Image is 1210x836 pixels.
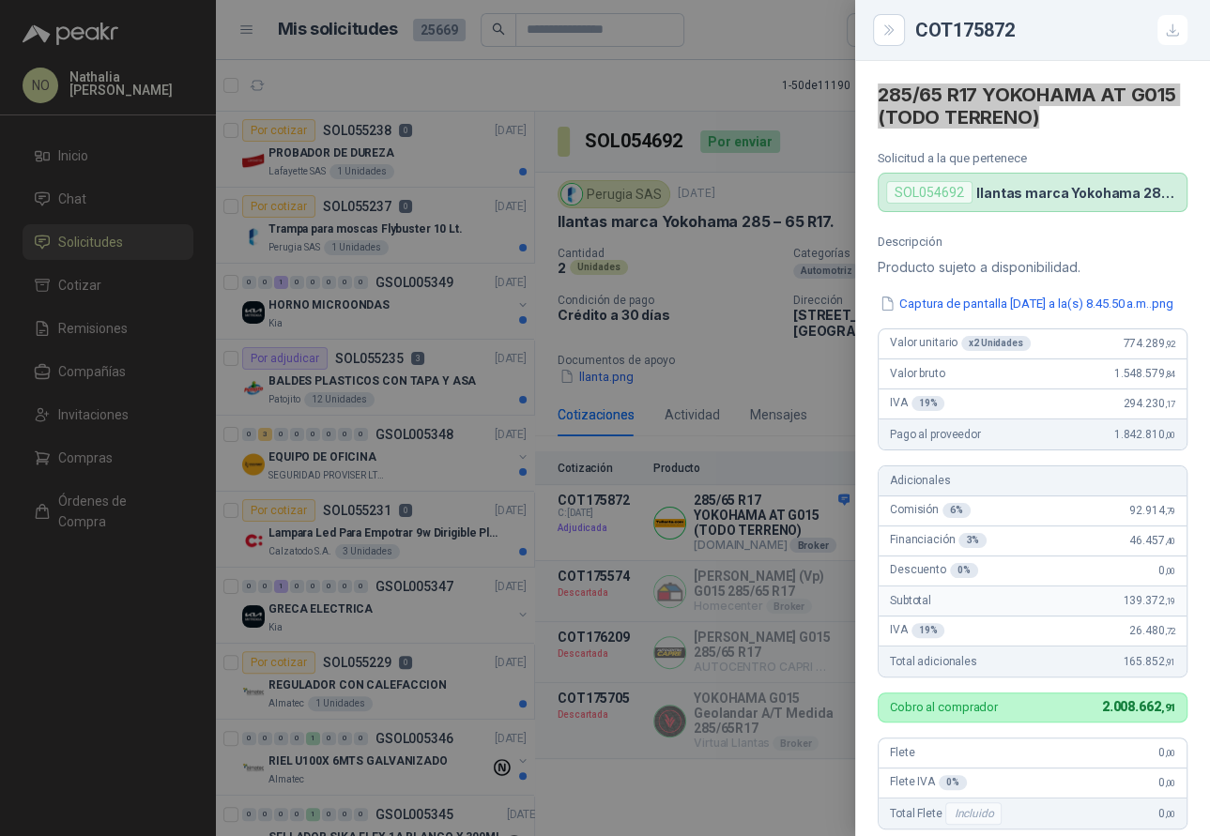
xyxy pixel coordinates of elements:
[911,623,945,638] div: 19 %
[950,563,978,578] div: 0 %
[1158,807,1175,820] span: 0
[1164,626,1175,636] span: ,72
[1164,657,1175,667] span: ,91
[1158,776,1175,789] span: 0
[942,503,971,518] div: 6 %
[1158,746,1175,759] span: 0
[915,15,1187,45] div: COT175872
[1114,367,1175,380] span: 1.548.579
[890,563,978,578] span: Descuento
[878,151,1187,165] p: Solicitud a la que pertenece
[1164,809,1175,819] span: ,00
[976,185,1179,201] p: llantas marca Yokohama 285 – 65 R17.
[1164,536,1175,546] span: ,40
[878,294,1175,313] button: Captura de pantalla [DATE] a la(s) 8.45.50 a.m..png
[1129,534,1175,547] span: 46.457
[1164,778,1175,788] span: ,00
[1164,748,1175,758] span: ,00
[1164,506,1175,516] span: ,79
[1164,596,1175,606] span: ,19
[878,256,1187,279] p: Producto sujeto a disponibilidad.
[890,367,944,380] span: Valor bruto
[890,336,1031,351] span: Valor unitario
[1123,397,1175,410] span: 294.230
[911,396,945,411] div: 19 %
[890,428,981,441] span: Pago al proveedor
[890,623,944,638] span: IVA
[890,594,931,607] span: Subtotal
[878,235,1187,249] p: Descripción
[886,181,973,204] div: SOL054692
[1114,428,1175,441] span: 1.842.810
[1123,337,1175,350] span: 774.289
[1129,504,1175,517] span: 92.914
[1123,594,1175,607] span: 139.372
[879,646,1187,676] div: Total adicionales
[945,802,1002,825] div: Incluido
[879,466,1187,496] div: Adicionales
[1164,339,1175,349] span: ,92
[961,336,1031,351] div: x 2 Unidades
[890,396,944,411] span: IVA
[878,84,1187,129] h4: 285/65 R17 YOKOHAMA AT G015 (TODO TERRENO)
[878,19,900,41] button: Close
[1164,430,1175,440] span: ,00
[958,533,987,548] div: 3 %
[1164,399,1175,409] span: ,17
[1160,702,1175,714] span: ,91
[1164,369,1175,379] span: ,84
[939,775,967,790] div: 0 %
[1129,624,1175,637] span: 26.480
[1158,564,1175,577] span: 0
[1102,699,1175,714] span: 2.008.662
[890,533,987,548] span: Financiación
[890,746,914,759] span: Flete
[890,701,998,713] p: Cobro al comprador
[1164,566,1175,576] span: ,00
[890,503,971,518] span: Comisión
[890,775,967,790] span: Flete IVA
[890,802,1005,825] span: Total Flete
[1123,655,1175,668] span: 165.852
